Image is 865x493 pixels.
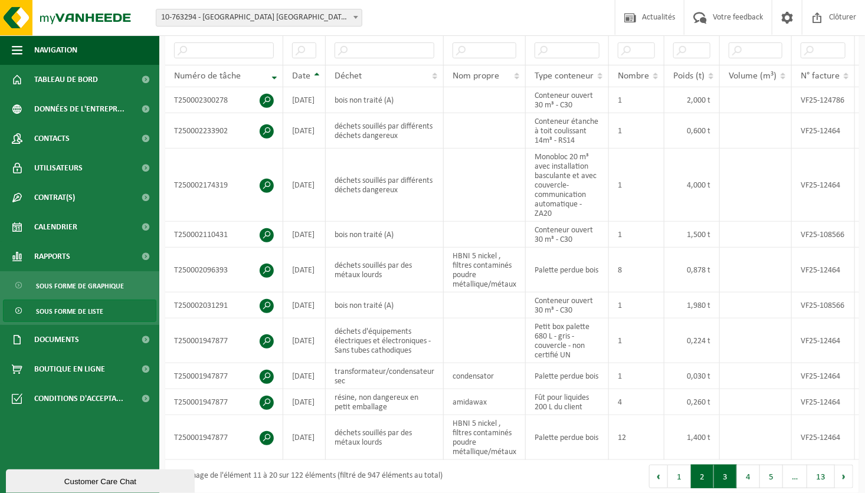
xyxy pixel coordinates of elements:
span: Type conteneur [535,71,594,81]
td: T250002096393 [165,248,283,292]
td: VF25-12464 [792,389,855,415]
button: 1 [668,465,691,488]
td: 0,224 t [664,318,720,363]
td: déchets souillés par différents déchets dangereux [326,113,444,149]
button: Previous [649,465,668,488]
button: 3 [714,465,737,488]
td: déchets d'équipements électriques et électroniques - Sans tubes cathodiques [326,318,444,363]
td: [DATE] [283,318,326,363]
span: Date [292,71,310,81]
td: Palette perdue bois [526,363,609,389]
span: Calendrier [34,212,77,242]
td: Fût pour liquides 200 L du client [526,389,609,415]
td: [DATE] [283,149,326,222]
span: Conditions d'accepta... [34,384,123,413]
td: Conteneur étanche à toit coulissant 14m³ - RS14 [526,113,609,149]
td: bois non traité (A) [326,222,444,248]
td: T250002110431 [165,222,283,248]
td: 0,600 t [664,113,720,149]
button: 2 [691,465,714,488]
td: déchets souillés par des métaux lourds [326,248,444,292]
td: T250001947877 [165,389,283,415]
a: Sous forme de liste [3,300,156,322]
td: bois non traité (A) [326,87,444,113]
span: Poids (t) [673,71,705,81]
td: 0,878 t [664,248,720,292]
span: Déchet [335,71,362,81]
td: VF25-12464 [792,415,855,460]
td: T250002233902 [165,113,283,149]
span: Contrat(s) [34,183,75,212]
td: 2,000 t [664,87,720,113]
span: Boutique en ligne [34,354,105,384]
td: VF25-12464 [792,248,855,292]
td: VF25-12464 [792,113,855,149]
td: 1 [609,113,664,149]
td: VF25-12464 [792,149,855,222]
td: 1 [609,318,664,363]
td: déchets souillés par des métaux lourds [326,415,444,460]
a: Sous forme de graphique [3,274,156,297]
div: Affichage de l'élément 11 à 20 sur 122 éléments (filtré de 947 éléments au total) [171,466,443,487]
td: [DATE] [283,415,326,460]
td: 8 [609,248,664,292]
iframe: chat widget [6,467,197,493]
td: VF25-12464 [792,318,855,363]
span: N° facture [801,71,840,81]
span: Numéro de tâche [174,71,241,81]
td: 1 [609,292,664,318]
span: Utilisateurs [34,153,83,183]
span: Volume (m³) [729,71,776,81]
span: Tableau de bord [34,65,98,94]
td: 1,980 t [664,292,720,318]
button: 4 [737,465,760,488]
td: T250002174319 [165,149,283,222]
span: … [783,465,807,488]
td: Petit box palette 680 L - gris - couvercle - non certifié UN [526,318,609,363]
td: T250001947877 [165,318,283,363]
td: 1,400 t [664,415,720,460]
td: [DATE] [283,87,326,113]
td: VF25-108566 [792,222,855,248]
button: 13 [807,465,835,488]
td: [DATE] [283,389,326,415]
td: déchets souillés par différents déchets dangereux [326,149,444,222]
td: 0,030 t [664,363,720,389]
td: T250002300278 [165,87,283,113]
td: [DATE] [283,248,326,292]
td: condensator [444,363,526,389]
td: HBNI 5 nickel , filtres contaminés poudre métallique/métaux [444,415,526,460]
td: 4 [609,389,664,415]
td: bois non traité (A) [326,292,444,318]
span: Sous forme de liste [36,300,103,323]
span: Navigation [34,35,77,65]
td: 4,000 t [664,149,720,222]
td: 1 [609,149,664,222]
span: Nom propre [453,71,499,81]
td: VF25-108566 [792,292,855,318]
td: Palette perdue bois [526,248,609,292]
span: Données de l'entrepr... [34,94,124,124]
td: T250002031291 [165,292,283,318]
span: Nombre [618,71,649,81]
td: Conteneur ouvert 30 m³ - C30 [526,87,609,113]
button: 5 [760,465,783,488]
td: Conteneur ouvert 30 m³ - C30 [526,222,609,248]
td: amidawax [444,389,526,415]
td: Palette perdue bois [526,415,609,460]
td: transformateur/condensateur sec [326,363,444,389]
td: 1 [609,87,664,113]
td: Conteneur ouvert 30 m³ - C30 [526,292,609,318]
td: T250001947877 [165,415,283,460]
td: 12 [609,415,664,460]
td: résine, non dangereux en petit emballage [326,389,444,415]
td: [DATE] [283,113,326,149]
span: Sous forme de graphique [36,275,124,297]
td: T250001947877 [165,363,283,389]
span: Contacts [34,124,70,153]
span: 10-763294 - HOGANAS BELGIUM - ATH [156,9,362,26]
td: [DATE] [283,363,326,389]
td: [DATE] [283,222,326,248]
td: 1 [609,363,664,389]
